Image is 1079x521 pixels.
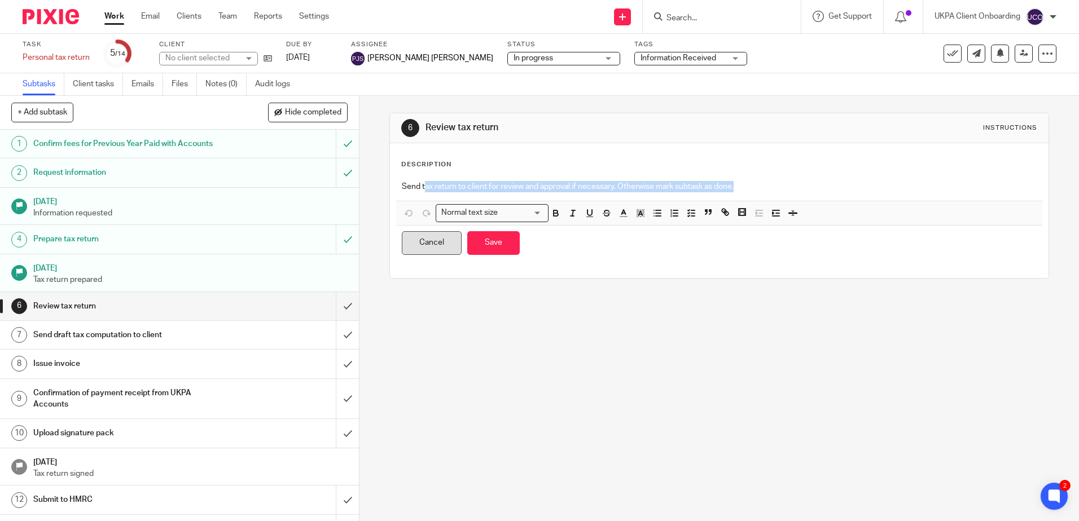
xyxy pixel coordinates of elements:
[218,11,237,22] a: Team
[33,326,227,343] h1: Send draft tax computation to client
[11,391,27,407] div: 9
[110,47,125,60] div: 5
[33,425,227,441] h1: Upload signature pack
[11,103,73,122] button: + Add subtask
[983,123,1037,133] div: Instructions
[665,14,767,24] input: Search
[254,11,282,22] a: Reports
[351,52,365,65] img: svg%3E
[641,54,716,62] span: Information Received
[11,492,27,508] div: 12
[255,73,299,95] a: Audit logs
[286,54,310,61] span: [DATE]
[33,298,227,315] h1: Review tax return
[73,73,123,95] a: Client tasks
[165,52,239,64] div: No client selected
[33,355,227,372] h1: Issue invoice
[467,231,520,255] button: Save
[1026,8,1044,26] img: svg%3E
[11,425,27,441] div: 10
[23,73,64,95] a: Subtasks
[159,40,272,49] label: Client
[11,232,27,248] div: 4
[501,207,542,219] input: Search for option
[426,122,743,134] h1: Review tax return
[33,193,348,207] h1: [DATE]
[11,298,27,314] div: 6
[104,11,124,22] a: Work
[268,103,348,122] button: Hide completed
[33,468,348,479] p: Tax return signed
[935,11,1020,22] p: UKPA Client Onboarding
[33,491,227,508] h1: Submit to HMRC
[33,231,227,248] h1: Prepare tax return
[299,11,329,22] a: Settings
[33,260,348,274] h1: [DATE]
[11,165,27,181] div: 2
[1059,480,1071,491] div: 2
[351,40,493,49] label: Assignee
[438,207,500,219] span: Normal text size
[33,274,348,285] p: Tax return prepared
[828,12,872,20] span: Get Support
[11,136,27,152] div: 1
[33,164,227,181] h1: Request information
[286,40,337,49] label: Due by
[177,11,201,22] a: Clients
[205,73,247,95] a: Notes (0)
[11,356,27,372] div: 8
[33,454,348,468] h1: [DATE]
[402,231,462,255] button: Cancel
[507,40,620,49] label: Status
[131,73,163,95] a: Emails
[33,385,227,413] h1: Confirmation of payment receipt from UKPA Accounts
[23,9,79,24] img: Pixie
[23,52,90,63] div: Personal tax return
[33,135,227,152] h1: Confirm fees for Previous Year Paid with Accounts
[141,11,160,22] a: Email
[402,181,1036,192] p: Send tax return to client for review and approval if necessary. Otherwise mark subtask as done.
[172,73,197,95] a: Files
[401,119,419,137] div: 6
[33,207,348,219] p: Information requested
[23,40,90,49] label: Task
[367,52,493,64] span: [PERSON_NAME] [PERSON_NAME]
[514,54,553,62] span: In progress
[634,40,747,49] label: Tags
[11,327,27,343] div: 7
[436,204,549,222] div: Search for option
[401,160,451,169] p: Description
[285,108,341,117] span: Hide completed
[115,51,125,57] small: /14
